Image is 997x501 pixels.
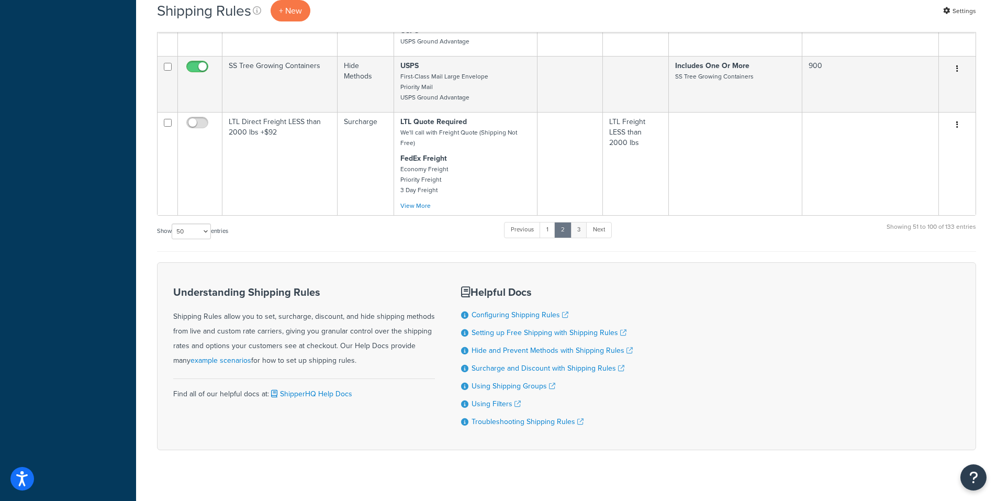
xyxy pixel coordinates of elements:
strong: FedEx Freight [400,153,447,164]
div: Showing 51 to 100 of 133 entries [887,221,976,243]
a: Settings [943,4,976,18]
a: Next [586,222,612,238]
a: Surcharge and Discount with Shipping Rules [472,363,624,374]
a: Hide and Prevent Methods with Shipping Rules [472,345,633,356]
a: Using Shipping Groups [472,381,555,392]
button: Open Resource Center [960,464,987,491]
a: Configuring Shipping Rules [472,309,568,320]
small: First-Class Mail Large Envelope Priority Mail USPS Ground Advantage [400,72,488,102]
td: SS Tree Growing Containers [222,56,338,112]
strong: USPS [400,60,419,71]
strong: LTL Quote Required [400,116,467,127]
a: 3 [570,222,587,238]
div: Find all of our helpful docs at: [173,378,435,402]
td: Surcharge [338,112,394,215]
div: Shipping Rules allow you to set, surcharge, discount, and hide shipping methods from live and cus... [173,286,435,368]
a: Troubleshooting Shipping Rules [472,416,584,427]
td: 900 [802,56,939,112]
a: 2 [554,222,572,238]
td: LTL Direct Freight LESS than 2000 lbs +$92 [222,112,338,215]
small: SS Tree Growing Containers [675,72,754,81]
a: Using Filters [472,398,521,409]
small: Economy Freight Priority Freight 3 Day Freight [400,164,448,195]
td: Hide Methods [338,56,394,112]
a: Setting up Free Shipping with Shipping Rules [472,327,626,338]
h1: Shipping Rules [157,1,251,21]
a: ShipperHQ Help Docs [269,388,352,399]
a: 1 [540,222,555,238]
h3: Helpful Docs [461,286,633,298]
label: Show entries [157,224,228,239]
a: example scenarios [191,355,251,366]
small: USPS Ground Advantage [400,37,469,46]
strong: Includes One Or More [675,60,749,71]
a: View More [400,201,431,210]
a: Previous [504,222,541,238]
select: Showentries [172,224,211,239]
small: We'll call with Freight Quote (Shipping Not Free) [400,128,517,148]
td: LTL Freight LESS than 2000 lbs [603,112,669,215]
h3: Understanding Shipping Rules [173,286,435,298]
